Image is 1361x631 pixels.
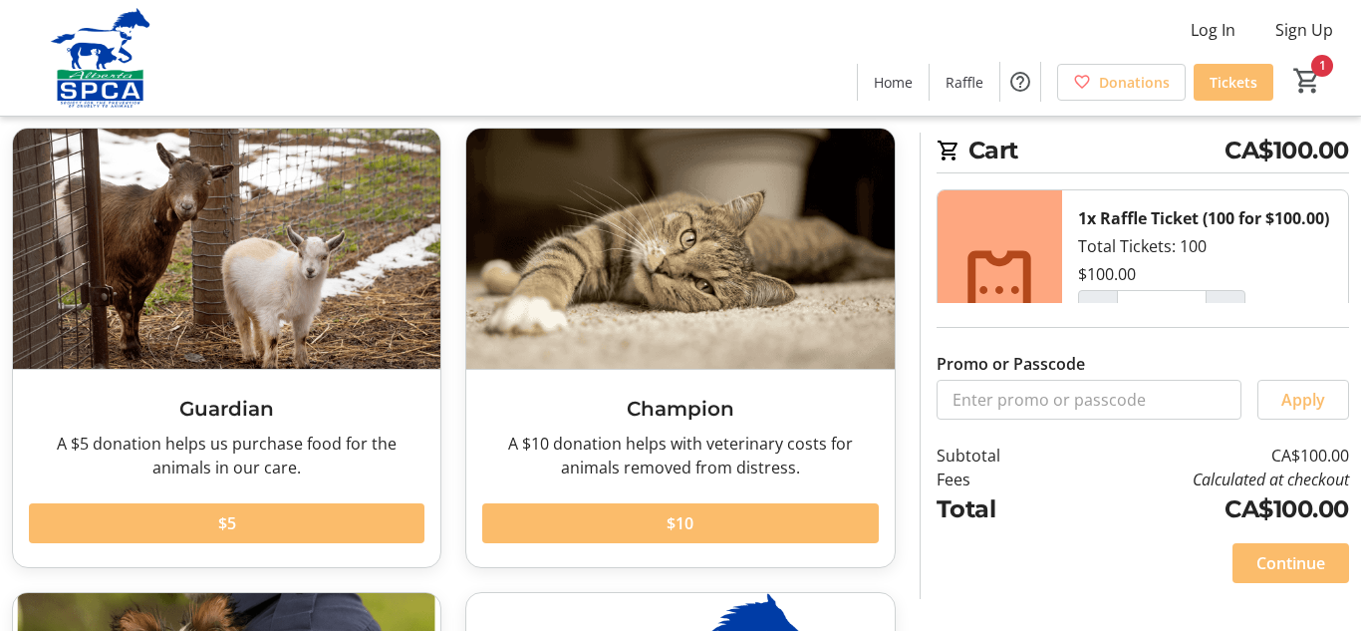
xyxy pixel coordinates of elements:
span: Apply [1281,388,1325,412]
span: $10 [667,511,693,535]
span: Home [874,72,913,93]
span: CA$100.00 [1225,133,1349,168]
img: Champion [466,129,894,369]
img: Guardian [13,129,440,369]
div: A $10 donation helps with veterinary costs for animals removed from distress. [482,432,878,479]
button: $10 [482,503,878,543]
button: Cart [1289,63,1325,99]
div: Total Tickets: 100 [1062,190,1348,390]
td: Fees [937,468,1056,491]
input: Enter promo or passcode [937,380,1241,420]
input: Raffle Ticket (100 for $100.00) Quantity [1117,290,1207,330]
img: Alberta SPCA's Logo [12,8,189,108]
button: Log In [1175,14,1251,46]
span: Raffle [946,72,983,93]
a: Raffle [930,64,999,101]
span: Sign Up [1275,18,1333,42]
button: Help [1000,62,1040,102]
h3: Guardian [29,394,424,424]
h2: Cart [937,133,1349,173]
td: Subtotal [937,444,1056,468]
div: 1x Raffle Ticket (100 for $100.00) [1078,206,1329,230]
a: Donations [1057,64,1186,101]
button: Decrement by one [1079,291,1117,329]
span: Continue [1256,551,1325,575]
button: Increment by one [1207,291,1244,329]
h3: Champion [482,394,878,424]
td: CA$100.00 [1056,444,1349,468]
button: Continue [1232,543,1349,583]
label: Promo or Passcode [937,352,1085,376]
span: Log In [1191,18,1235,42]
span: Tickets [1210,72,1257,93]
a: Home [858,64,929,101]
td: CA$100.00 [1056,491,1349,527]
a: Tickets [1194,64,1273,101]
button: Apply [1257,380,1349,420]
button: $5 [29,503,424,543]
button: Sign Up [1259,14,1349,46]
span: Donations [1099,72,1170,93]
span: $5 [218,511,236,535]
div: A $5 donation helps us purchase food for the animals in our care. [29,432,424,479]
td: Calculated at checkout [1056,468,1349,491]
td: Total [937,491,1056,527]
div: $100.00 [1078,262,1136,286]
